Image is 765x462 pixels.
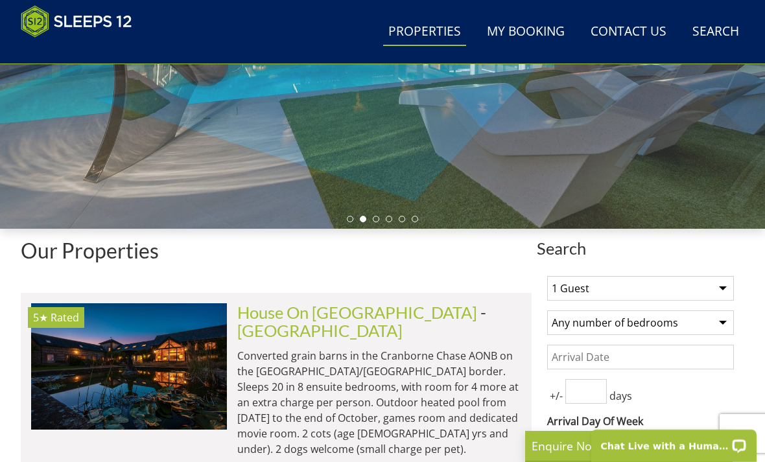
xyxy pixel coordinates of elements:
[237,321,403,340] a: [GEOGRAPHIC_DATA]
[21,239,532,262] h1: Our Properties
[33,310,48,325] span: House On The Hill has a 5 star rating under the Quality in Tourism Scheme
[547,345,734,369] input: Arrival Date
[51,310,79,325] span: Rated
[21,5,132,38] img: Sleeps 12
[14,45,150,56] iframe: Customer reviews powered by Trustpilot
[237,303,477,322] a: House On [GEOGRAPHIC_DATA]
[237,303,486,340] span: -
[547,388,565,404] span: +/-
[687,17,744,47] a: Search
[237,348,521,457] p: Converted grain barns in the Cranborne Chase AONB on the [GEOGRAPHIC_DATA]/[GEOGRAPHIC_DATA] bord...
[31,303,227,430] a: 5★ Rated
[532,437,726,454] p: Enquire Now
[537,239,744,257] span: Search
[585,17,672,47] a: Contact Us
[482,17,570,47] a: My Booking
[547,413,734,429] label: Arrival Day Of Week
[583,421,765,462] iframe: LiveChat chat widget
[383,17,466,47] a: Properties
[31,303,227,430] img: house-on-the-hill-large-holiday-home-accommodation-wiltshire-sleeps-16.original.jpg
[607,388,635,404] span: days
